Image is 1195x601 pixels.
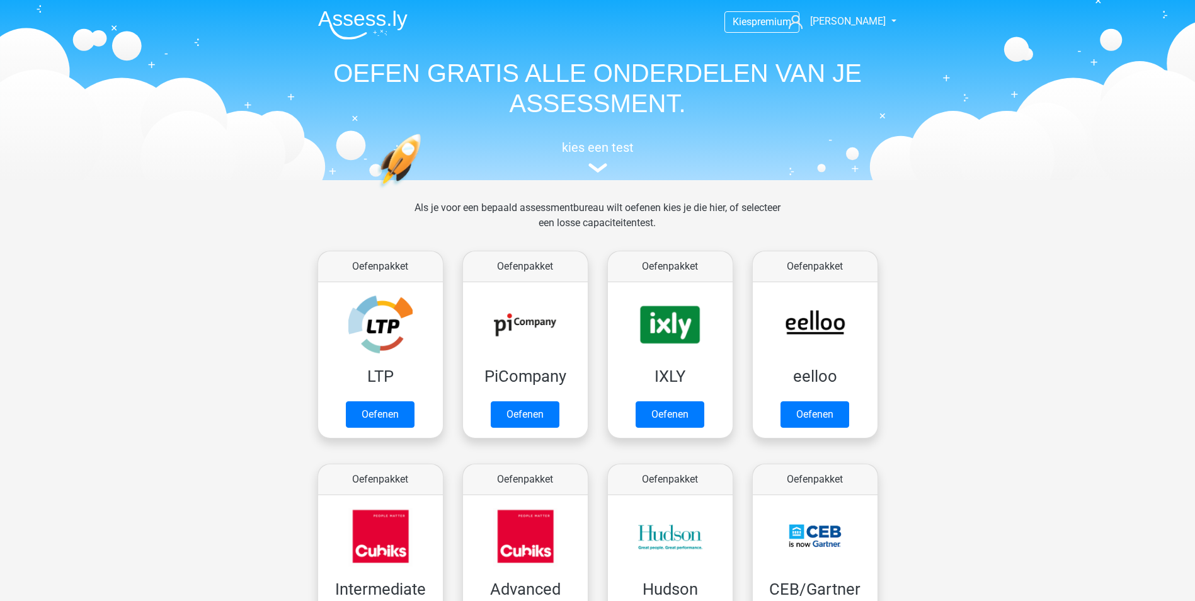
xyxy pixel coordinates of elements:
[752,16,791,28] span: premium
[588,163,607,173] img: assessment
[377,134,470,248] img: oefenen
[810,15,886,27] span: [PERSON_NAME]
[491,401,559,428] a: Oefenen
[308,58,888,118] h1: OEFEN GRATIS ALLE ONDERDELEN VAN JE ASSESSMENT.
[784,14,887,29] a: [PERSON_NAME]
[346,401,415,428] a: Oefenen
[636,401,704,428] a: Oefenen
[733,16,752,28] span: Kies
[318,10,408,40] img: Assessly
[725,13,799,30] a: Kiespremium
[308,140,888,173] a: kies een test
[404,200,791,246] div: Als je voor een bepaald assessmentbureau wilt oefenen kies je die hier, of selecteer een losse ca...
[308,140,888,155] h5: kies een test
[780,401,849,428] a: Oefenen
